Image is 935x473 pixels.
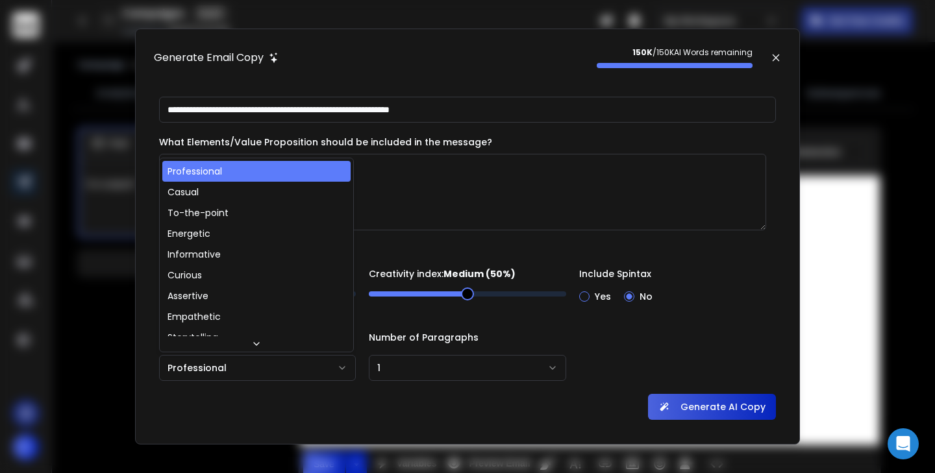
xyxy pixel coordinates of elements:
[640,292,653,301] label: No
[369,355,566,381] button: 1
[597,47,753,58] p: / 150K AI Words remaining
[168,227,210,240] div: Energetic
[168,206,229,219] div: To-the-point
[369,333,566,342] label: Number of Paragraphs
[168,310,221,323] div: Empathetic
[168,186,199,199] div: Casual
[168,165,222,178] div: Professional
[369,269,566,278] label: Creativity index:
[168,248,221,261] div: Informative
[579,269,776,278] label: Include Spintax
[443,267,516,280] strong: Medium (50%)
[168,269,202,282] div: Curious
[159,355,356,381] button: Professional
[159,136,492,149] label: What Elements/Value Proposition should be included in the message?
[648,394,776,420] button: Generate AI Copy
[159,243,776,256] p: Hide advanced options
[168,331,218,344] div: Storytelling
[168,289,208,302] div: Assertive
[632,47,653,58] strong: 150K
[154,50,264,66] h1: Generate Email Copy
[888,428,919,459] div: Open Intercom Messenger
[595,292,611,301] label: Yes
